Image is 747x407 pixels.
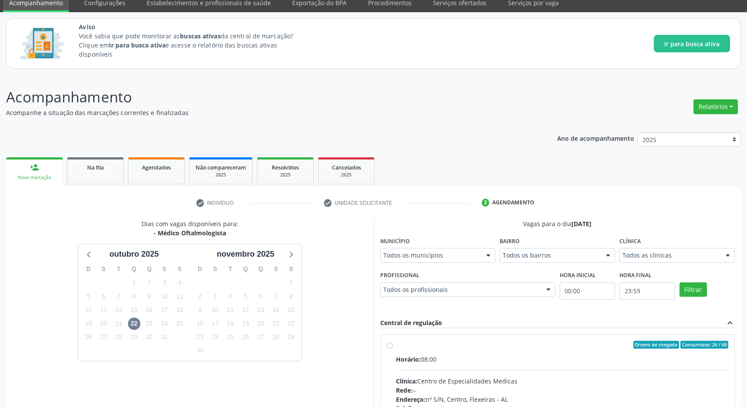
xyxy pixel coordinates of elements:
[654,35,730,52] button: Ir para busca ativa
[98,318,110,330] span: segunda-feira, 20 de outubro de 2025
[240,304,252,316] span: quarta-feira, 12 de novembro de 2025
[98,331,110,343] span: segunda-feira, 27 de outubro de 2025
[240,290,252,302] span: quarta-feira, 5 de novembro de 2025
[557,132,634,143] p: Ano de acompanhamento
[126,262,142,276] div: Q
[264,172,307,178] div: 2025
[142,219,238,237] div: Dias com vagas disponíveis para:
[213,248,278,260] div: novembro 2025
[223,262,238,276] div: T
[209,331,221,343] span: segunda-feira, 24 de novembro de 2025
[270,331,282,343] span: sexta-feira, 28 de novembro de 2025
[209,290,221,302] span: segunda-feira, 3 de novembro de 2025
[324,172,368,178] div: 2025
[158,277,170,289] span: sexta-feira, 3 de outubro de 2025
[396,395,729,404] div: nº S/N, Centro, Flexeiras - AL
[622,251,717,260] span: Todos as clínicas
[82,331,95,343] span: domingo, 26 de outubro de 2025
[82,318,95,330] span: domingo, 19 de outubro de 2025
[142,262,157,276] div: Q
[157,262,172,276] div: S
[396,355,421,363] span: Horário:
[268,262,284,276] div: S
[111,262,126,276] div: T
[113,290,125,302] span: terça-feira, 7 de outubro de 2025
[142,228,238,237] div: - Médico Oftalmologista
[98,290,110,302] span: segunda-feira, 6 de outubro de 2025
[500,234,520,248] label: Bairro
[270,304,282,316] span: sexta-feira, 14 de novembro de 2025
[193,262,208,276] div: D
[633,341,679,349] span: Ordem de chegada
[6,108,521,117] p: Acompanhe a situação das marcações correntes e finalizadas
[196,164,246,171] span: Não compareceram
[571,220,592,228] span: [DATE]
[158,318,170,330] span: sexta-feira, 24 de outubro de 2025
[173,304,186,316] span: sábado, 18 de outubro de 2025
[272,164,299,171] span: Resolvidos
[82,290,95,302] span: domingo, 5 de outubro de 2025
[194,331,206,343] span: domingo, 23 de novembro de 2025
[238,262,253,276] div: Q
[194,345,206,357] span: domingo, 30 de novembro de 2025
[679,282,707,297] button: Filtrar
[128,277,140,289] span: quarta-feira, 1 de outubro de 2025
[209,304,221,316] span: segunda-feira, 10 de novembro de 2025
[81,262,96,276] div: D
[143,331,155,343] span: quinta-feira, 30 de outubro de 2025
[173,318,186,330] span: sábado, 25 de outubro de 2025
[208,262,223,276] div: S
[380,219,735,228] div: Vagas para o dia
[396,377,417,385] span: Clínica:
[143,318,155,330] span: quinta-feira, 23 de outubro de 2025
[332,164,361,171] span: Cancelados
[396,395,426,404] span: Endereço:
[270,290,282,302] span: sexta-feira, 7 de novembro de 2025
[270,318,282,330] span: sexta-feira, 21 de novembro de 2025
[128,331,140,343] span: quarta-feira, 29 de outubro de 2025
[619,234,641,248] label: Clínica
[619,269,652,282] label: Hora final
[255,304,267,316] span: quinta-feira, 13 de novembro de 2025
[30,163,39,172] div: person_add
[142,164,171,171] span: Agendados
[87,164,104,171] span: Na fila
[158,290,170,302] span: sexta-feira, 10 de outubro de 2025
[285,277,297,289] span: sábado, 1 de novembro de 2025
[255,290,267,302] span: quinta-feira, 6 de novembro de 2025
[224,304,237,316] span: terça-feira, 11 de novembro de 2025
[285,318,297,330] span: sábado, 22 de novembro de 2025
[482,199,490,207] div: 3
[285,304,297,316] span: sábado, 15 de novembro de 2025
[396,386,729,395] div: --
[79,31,309,59] p: Você sabia que pode monitorar as da central de marcação? Clique em e acesse o relatório das busca...
[96,262,112,276] div: S
[6,86,521,108] p: Acompanhamento
[224,318,237,330] span: terça-feira, 18 de novembro de 2025
[158,304,170,316] span: sexta-feira, 17 de outubro de 2025
[396,386,412,394] span: Rede:
[196,172,246,178] div: 2025
[12,174,57,181] div: Nova marcação
[240,331,252,343] span: quarta-feira, 26 de novembro de 2025
[180,32,220,40] strong: buscas ativas
[253,262,268,276] div: Q
[128,290,140,302] span: quarta-feira, 8 de outubro de 2025
[380,269,419,282] label: Profissional
[285,290,297,302] span: sábado, 8 de novembro de 2025
[383,251,478,260] span: Todos os municípios
[224,290,237,302] span: terça-feira, 4 de novembro de 2025
[383,285,537,294] span: Todos os profissionais
[113,331,125,343] span: terça-feira, 28 de outubro de 2025
[560,269,596,282] label: Hora inicial
[503,251,597,260] span: Todos os bairros
[113,318,125,330] span: terça-feira, 21 de outubro de 2025
[98,304,110,316] span: segunda-feira, 13 de outubro de 2025
[224,331,237,343] span: terça-feira, 25 de novembro de 2025
[82,304,95,316] span: domingo, 12 de outubro de 2025
[194,318,206,330] span: domingo, 16 de novembro de 2025
[492,199,534,207] div: Agendamento
[173,277,186,289] span: sábado, 4 de outubro de 2025
[619,282,675,300] input: Selecione o horário
[106,248,162,260] div: outubro 2025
